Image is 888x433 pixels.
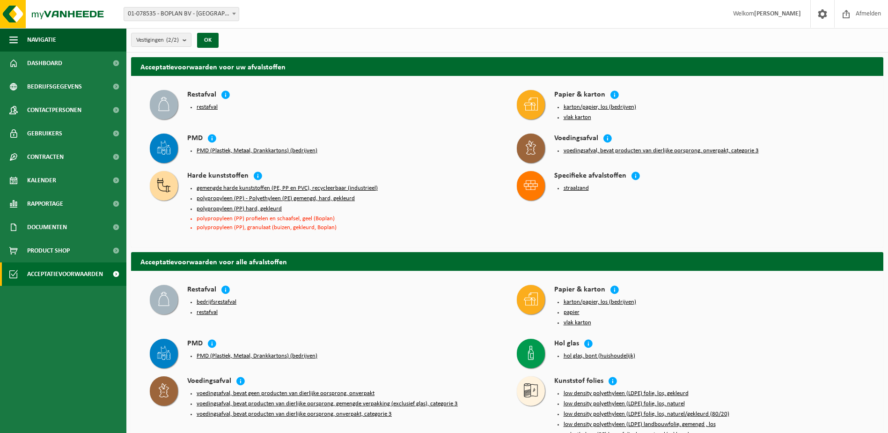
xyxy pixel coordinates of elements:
[187,285,216,296] h4: Restafval
[166,37,179,43] count: (2/2)
[187,376,231,387] h4: Voedingsafval
[27,239,70,262] span: Product Shop
[564,421,716,428] button: low density polyethyleen (LDPE) landbouwfolie, gemengd , los
[564,185,589,192] button: straalzand
[564,352,635,360] button: hol glas, bont (huishoudelijk)
[197,185,378,192] button: gemengde harde kunststoffen (PE, PP en PVC), recycleerbaar (industrieel)
[197,224,498,231] li: polypropyleen (PP), granulaat (buizen, gekleurd, Boplan)
[197,299,236,306] button: bedrijfsrestafval
[197,309,218,316] button: restafval
[554,171,626,182] h4: Specifieke afvalstoffen
[124,7,239,21] span: 01-078535 - BOPLAN BV - MOORSELE
[27,75,82,98] span: Bedrijfsgegevens
[197,352,317,360] button: PMD (Plastiek, Metaal, Drankkartons) (bedrijven)
[27,169,56,192] span: Kalender
[564,390,689,397] button: low density polyethyleen (LDPE) folie, los, gekleurd
[564,104,636,111] button: karton/papier, los (bedrijven)
[187,90,216,101] h4: Restafval
[197,390,374,397] button: voedingsafval, bevat geen producten van dierlijke oorsprong, onverpakt
[197,216,498,222] li: polypropyleen (PP) profielen en schaafsel, geel (Boplan)
[131,57,883,75] h2: Acceptatievoorwaarden voor uw afvalstoffen
[197,147,317,155] button: PMD (Plastiek, Metaal, Drankkartons) (bedrijven)
[187,339,203,350] h4: PMD
[131,252,883,270] h2: Acceptatievoorwaarden voor alle afvalstoffen
[564,411,729,418] button: low density polyethyleen (LDPE) folie, los, naturel/gekleurd (80/20)
[197,195,355,202] button: polypropyleen (PP) - Polyethyleen (PE) gemengd, hard, gekleurd
[554,285,605,296] h4: Papier & karton
[27,122,62,145] span: Gebruikers
[564,114,591,121] button: vlak karton
[197,104,218,111] button: restafval
[197,33,219,48] button: OK
[197,400,458,408] button: voedingsafval, bevat producten van dierlijke oorsprong, gemengde verpakking (exclusief glas), cat...
[187,171,249,182] h4: Harde kunststoffen
[554,90,605,101] h4: Papier & karton
[27,216,67,239] span: Documenten
[554,376,603,387] h4: Kunststof folies
[197,205,282,213] button: polypropyleen (PP) hard, gekleurd
[564,309,580,316] button: papier
[27,262,103,286] span: Acceptatievoorwaarden
[27,98,81,122] span: Contactpersonen
[554,134,598,144] h4: Voedingsafval
[564,319,591,327] button: vlak karton
[27,52,62,75] span: Dashboard
[131,33,191,47] button: Vestigingen(2/2)
[197,411,392,418] button: voedingsafval, bevat producten van dierlijke oorsprong, onverpakt, categorie 3
[136,33,179,47] span: Vestigingen
[27,28,56,52] span: Navigatie
[27,192,63,216] span: Rapportage
[564,299,636,306] button: karton/papier, los (bedrijven)
[554,339,579,350] h4: Hol glas
[564,400,685,408] button: low density polyethyleen (LDPE) folie, los, naturel
[187,134,203,144] h4: PMD
[754,10,801,17] strong: [PERSON_NAME]
[27,145,64,169] span: Contracten
[564,147,759,155] button: voedingsafval, bevat producten van dierlijke oorsprong, onverpakt, categorie 3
